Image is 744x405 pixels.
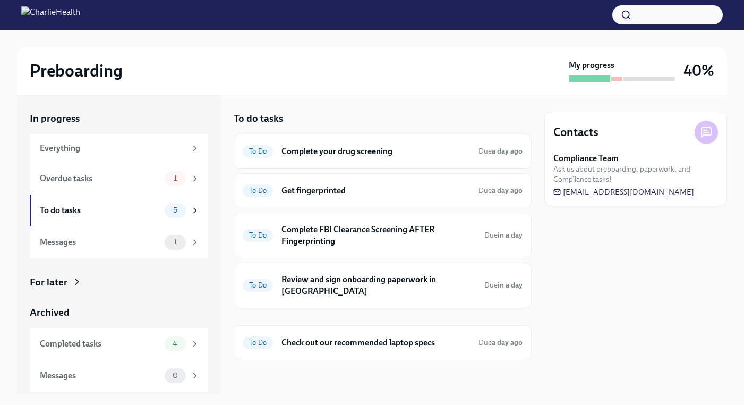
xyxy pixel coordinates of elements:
[281,337,470,349] h6: Check out our recommended laptop specs
[30,60,123,81] h2: Preboarding
[484,281,523,290] span: Due
[30,134,208,163] a: Everything
[30,163,208,195] a: Overdue tasks1
[478,147,523,156] span: Due
[30,275,208,289] a: For later
[167,206,184,214] span: 5
[281,274,476,297] h6: Review and sign onboarding paperwork in [GEOGRAPHIC_DATA]
[40,142,186,154] div: Everything
[498,231,523,240] strong: in a day
[40,205,160,216] div: To do tasks
[243,143,523,160] a: To DoComplete your drug screeningDuea day ago
[281,146,470,157] h6: Complete your drug screening
[492,338,523,347] strong: a day ago
[243,339,273,347] span: To Do
[40,370,160,382] div: Messages
[243,182,523,199] a: To DoGet fingerprintedDuea day ago
[166,372,184,379] span: 0
[30,328,208,360] a: Completed tasks4
[167,238,183,246] span: 1
[30,360,208,392] a: Messages0
[243,187,273,195] span: To Do
[40,338,160,350] div: Completed tasks
[484,230,523,240] span: August 22nd, 2025 09:00
[166,340,184,348] span: 4
[40,173,160,184] div: Overdue tasks
[30,226,208,258] a: Messages1
[30,112,208,125] a: In progress
[553,164,718,184] span: Ask us about preboarding, paperwork, and Compliance tasks!
[478,146,523,156] span: August 19th, 2025 09:00
[30,306,208,319] a: Archived
[553,153,619,164] strong: Compliance Team
[492,147,523,156] strong: a day ago
[21,6,80,23] img: CharlieHealth
[484,280,523,290] span: August 22nd, 2025 09:00
[30,195,208,226] a: To do tasks5
[40,237,160,248] div: Messages
[484,231,523,240] span: Due
[281,185,470,197] h6: Get fingerprinted
[498,281,523,290] strong: in a day
[569,60,614,71] strong: My progress
[478,186,523,195] span: Due
[478,338,523,348] span: August 19th, 2025 09:00
[243,281,273,289] span: To Do
[243,334,523,351] a: To DoCheck out our recommended laptop specsDuea day ago
[478,338,523,347] span: Due
[553,124,598,140] h4: Contacts
[281,224,476,247] h6: Complete FBI Clearance Screening AFTER Fingerprinting
[234,112,283,125] h5: To do tasks
[243,231,273,239] span: To Do
[243,222,523,249] a: To DoComplete FBI Clearance Screening AFTER FingerprintingDuein a day
[683,61,714,80] h3: 40%
[553,187,694,197] a: [EMAIL_ADDRESS][DOMAIN_NAME]
[478,185,523,196] span: August 19th, 2025 09:00
[30,275,67,289] div: For later
[243,272,523,299] a: To DoReview and sign onboarding paperwork in [GEOGRAPHIC_DATA]Duein a day
[243,147,273,155] span: To Do
[167,174,183,182] span: 1
[492,186,523,195] strong: a day ago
